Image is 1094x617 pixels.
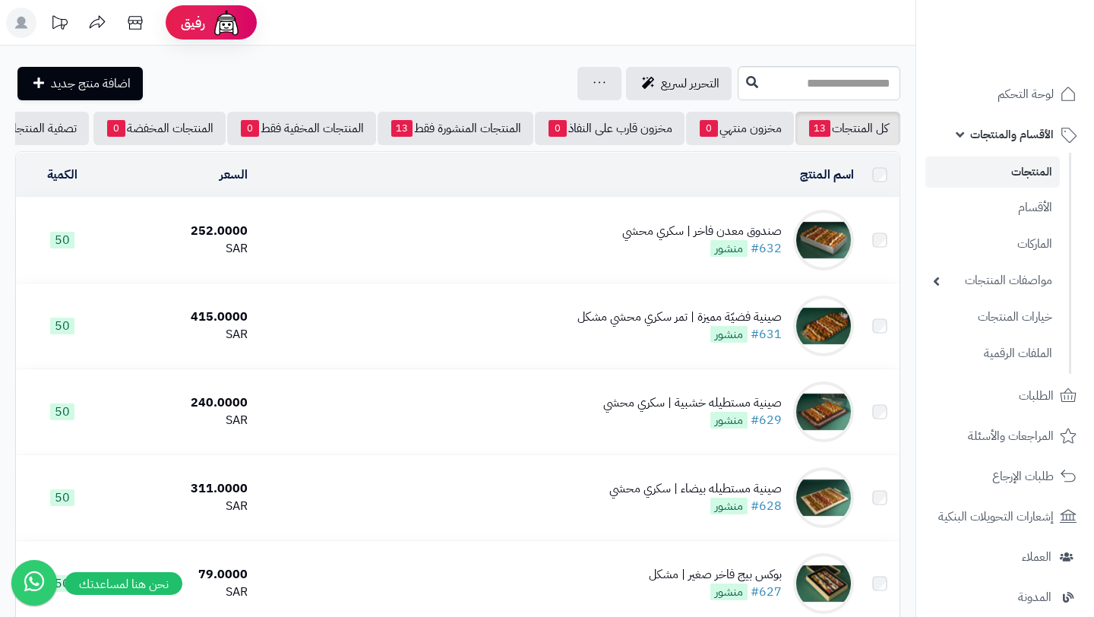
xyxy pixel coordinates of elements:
img: ai-face.png [211,8,242,38]
img: بوكس بيج فاخر صغير | مشكل [793,553,854,614]
a: المنتجات [925,157,1060,188]
a: طلبات الإرجاع [925,458,1085,495]
span: 0 [700,120,718,137]
div: SAR [115,498,248,515]
span: الأقسام والمنتجات [970,124,1054,145]
a: خيارات المنتجات [925,301,1060,334]
div: SAR [115,240,248,258]
span: 0 [241,120,259,137]
div: SAR [115,326,248,343]
a: الماركات [925,228,1060,261]
span: المدونة [1018,587,1051,608]
div: 415.0000 [115,308,248,326]
span: طلبات الإرجاع [992,466,1054,487]
a: المنتجات المخفية فقط0 [227,112,376,145]
div: صينية فضيّة مميزة | تمر سكري محشي مشكل [577,308,782,326]
a: إشعارات التحويلات البنكية [925,498,1085,535]
div: SAR [115,412,248,429]
span: 50 [50,489,74,506]
span: الطلبات [1019,385,1054,407]
a: مخزون منتهي0 [686,112,794,145]
a: كل المنتجات13 [795,112,900,145]
a: #631 [751,325,782,343]
a: الملفات الرقمية [925,337,1060,370]
span: منشور [710,240,748,257]
a: الأقسام [925,191,1060,224]
a: المراجعات والأسئلة [925,418,1085,454]
img: صينية مستطيله بيضاء | سكري محشي [793,467,854,528]
span: 13 [809,120,830,137]
img: صندوق معدن فاخر | سكري محشي [793,210,854,271]
a: التحرير لسريع [626,67,732,100]
span: 0 [549,120,567,137]
span: اضافة منتج جديد [51,74,131,93]
span: منشور [710,412,748,429]
span: 50 [50,232,74,248]
a: #628 [751,497,782,515]
span: 50 [50,318,74,334]
span: التحرير لسريع [661,74,719,93]
a: اضافة منتج جديد [17,67,143,100]
a: #632 [751,239,782,258]
img: صينية فضيّة مميزة | تمر سكري محشي مشكل [793,296,854,356]
a: الطلبات [925,378,1085,414]
div: 240.0000 [115,394,248,412]
span: تصفية المنتجات [4,119,77,138]
span: العملاء [1022,546,1051,568]
span: منشور [710,584,748,600]
a: المنتجات المنشورة فقط13 [378,112,533,145]
div: 311.0000 [115,480,248,498]
a: مخزون قارب على النفاذ0 [535,112,685,145]
a: اسم المنتج [800,166,854,184]
div: صندوق معدن فاخر | سكري محشي [622,223,782,240]
span: 50 [50,403,74,420]
a: #627 [751,583,782,601]
span: المراجعات والأسئلة [968,426,1054,447]
img: صينية مستطيله خشبية | سكري محشي [793,381,854,442]
span: رفيق [181,14,205,32]
img: logo-2.png [991,17,1080,49]
a: العملاء [925,539,1085,575]
span: 50 [50,575,74,592]
span: إشعارات التحويلات البنكية [938,506,1054,527]
span: 0 [107,120,125,137]
span: لوحة التحكم [998,84,1054,105]
div: 79.0000 [115,566,248,584]
a: المنتجات المخفضة0 [93,112,226,145]
div: صينية مستطيله خشبية | سكري محشي [603,394,782,412]
a: مواصفات المنتجات [925,264,1060,297]
a: السعر [220,166,248,184]
span: منشور [710,326,748,343]
a: تحديثات المنصة [40,8,78,42]
span: منشور [710,498,748,514]
a: الكمية [47,166,77,184]
a: #629 [751,411,782,429]
a: المدونة [925,579,1085,615]
div: صينية مستطيله بيضاء | سكري محشي [609,480,782,498]
div: SAR [115,584,248,601]
div: 252.0000 [115,223,248,240]
a: لوحة التحكم [925,76,1085,112]
div: بوكس بيج فاخر صغير | مشكل [649,566,782,584]
span: 13 [391,120,413,137]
